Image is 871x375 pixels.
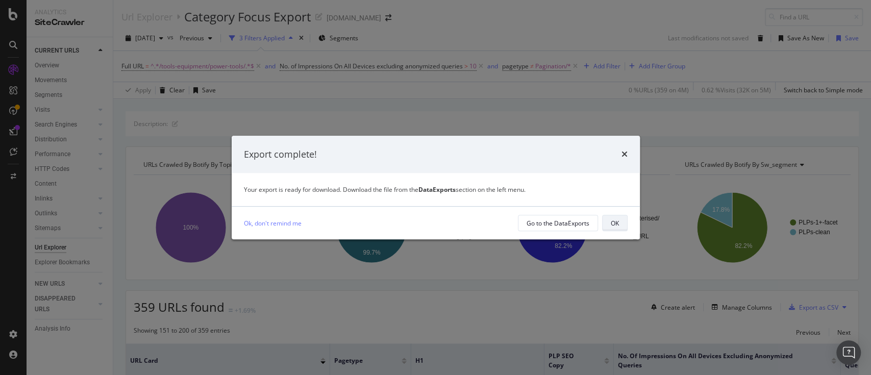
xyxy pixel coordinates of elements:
div: modal [232,136,640,240]
div: Go to the DataExports [527,219,589,228]
div: Your export is ready for download. Download the file from the [244,185,628,194]
strong: DataExports [418,185,456,194]
span: section on the left menu. [418,185,526,194]
button: OK [602,215,628,231]
div: Open Intercom Messenger [836,340,861,365]
button: Go to the DataExports [518,215,598,231]
a: Ok, don't remind me [244,218,302,229]
div: OK [611,219,619,228]
div: times [621,148,628,161]
div: Export complete! [244,148,317,161]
